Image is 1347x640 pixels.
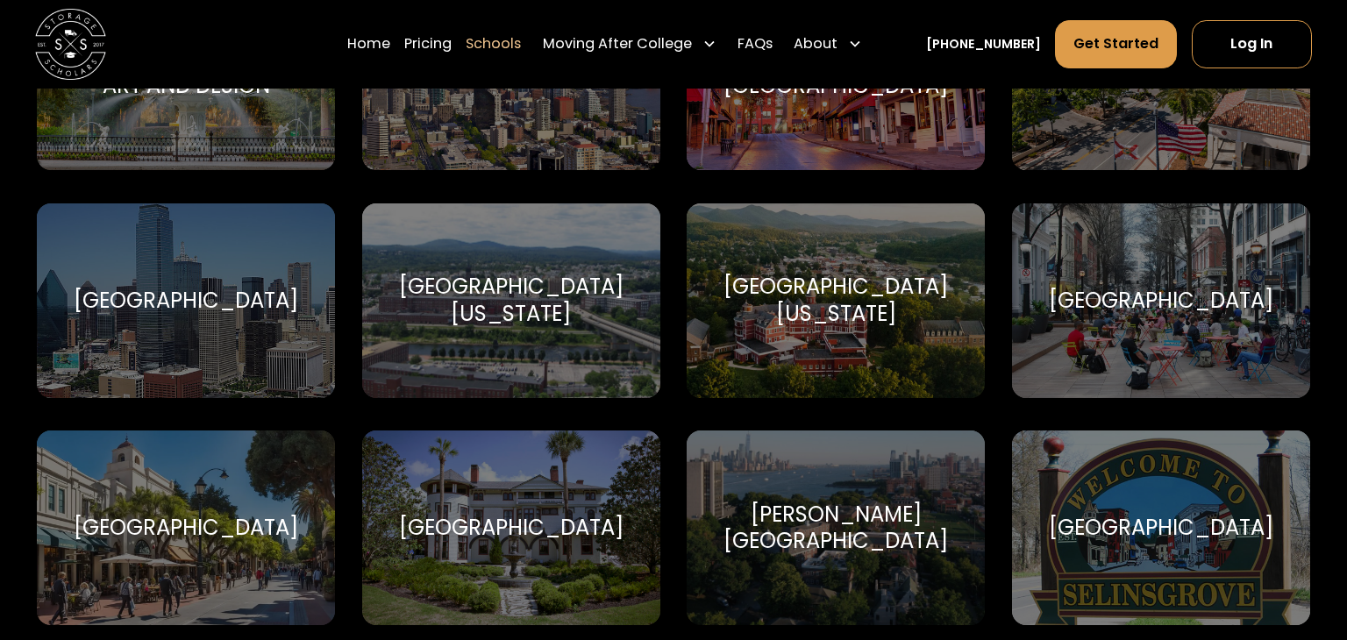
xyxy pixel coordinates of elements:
[536,19,723,68] div: Moving After College
[466,19,521,68] a: Schools
[1049,288,1273,314] div: [GEOGRAPHIC_DATA]
[35,9,106,80] img: Storage Scholars main logo
[543,33,692,54] div: Moving After College
[1049,515,1273,541] div: [GEOGRAPHIC_DATA]
[926,35,1041,53] a: [PHONE_NUMBER]
[362,430,660,625] a: Go to selected school
[399,515,624,541] div: [GEOGRAPHIC_DATA]
[708,46,964,100] div: [PERSON_NAME][GEOGRAPHIC_DATA]
[404,19,452,68] a: Pricing
[738,19,773,68] a: FAQs
[37,430,335,625] a: Go to selected school
[1012,430,1310,625] a: Go to selected school
[74,288,298,314] div: [GEOGRAPHIC_DATA]
[347,19,390,68] a: Home
[687,430,985,625] a: Go to selected school
[794,33,837,54] div: About
[37,203,335,398] a: Go to selected school
[708,274,964,327] div: [GEOGRAPHIC_DATA][US_STATE]
[687,203,985,398] a: Go to selected school
[787,19,869,68] div: About
[708,501,964,555] div: [PERSON_NAME][GEOGRAPHIC_DATA]
[58,46,314,100] div: Savannah College of Art and Design
[383,274,639,327] div: [GEOGRAPHIC_DATA][US_STATE]
[74,515,298,541] div: [GEOGRAPHIC_DATA]
[1055,20,1177,68] a: Get Started
[362,203,660,398] a: Go to selected school
[1012,203,1310,398] a: Go to selected school
[1192,20,1312,68] a: Log In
